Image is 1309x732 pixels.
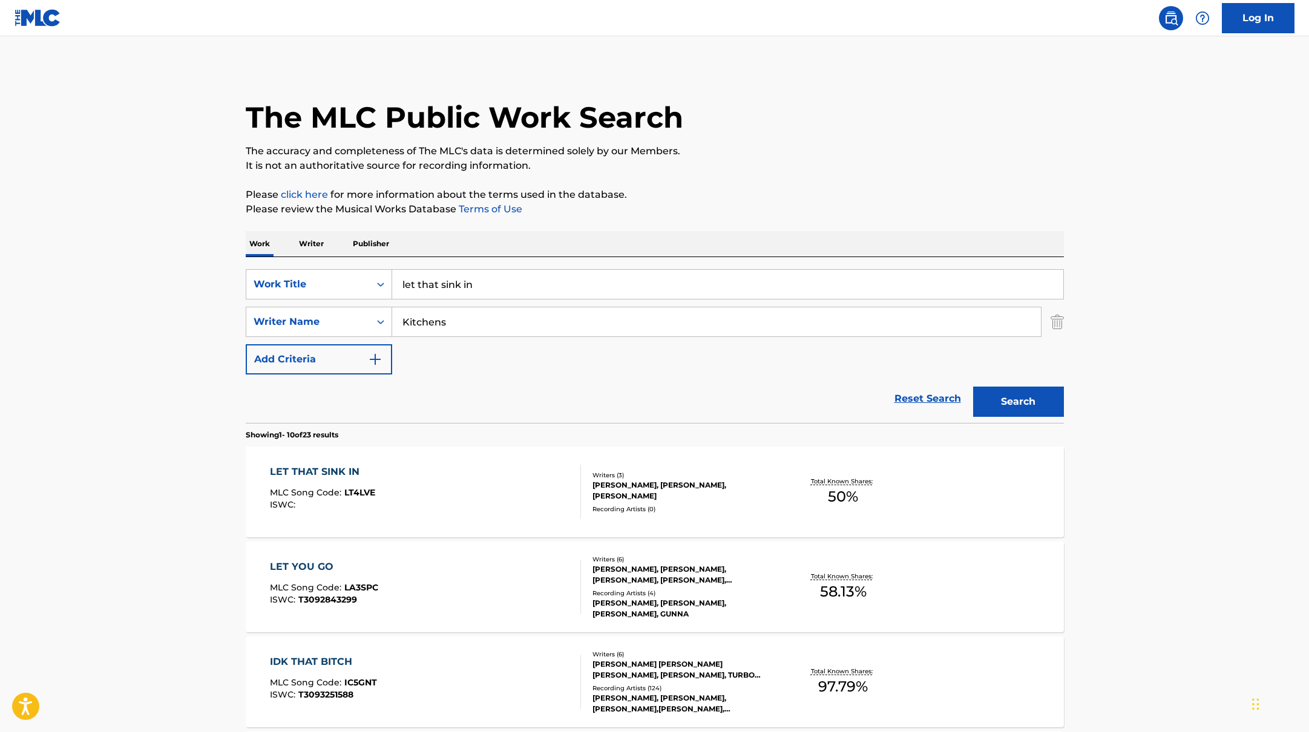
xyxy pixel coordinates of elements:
[820,581,867,603] span: 58.13 %
[270,465,375,479] div: LET THAT SINK IN
[254,315,363,329] div: Writer Name
[246,202,1064,217] p: Please review the Musical Works Database
[456,203,522,215] a: Terms of Use
[344,582,378,593] span: LA3SPC
[281,189,328,200] a: click here
[246,541,1064,632] a: LET YOU GOMLC Song Code:LA3SPCISWC:T3092843299Writers (6)[PERSON_NAME], [PERSON_NAME], [PERSON_NA...
[592,598,775,619] div: [PERSON_NAME], [PERSON_NAME], [PERSON_NAME], GUNNA
[246,99,683,136] h1: The MLC Public Work Search
[1222,3,1294,33] a: Log In
[246,636,1064,727] a: IDK THAT BITCHMLC Song Code:IC5GNTISWC:T3093251588Writers (6)[PERSON_NAME] [PERSON_NAME] [PERSON_...
[592,555,775,564] div: Writers ( 6 )
[592,505,775,514] div: Recording Artists ( 0 )
[270,689,298,700] span: ISWC :
[811,667,876,676] p: Total Known Shares:
[592,650,775,659] div: Writers ( 6 )
[811,572,876,581] p: Total Known Shares:
[592,693,775,714] div: [PERSON_NAME], [PERSON_NAME], [PERSON_NAME],[PERSON_NAME], [PERSON_NAME],[PERSON_NAME], [PERSON_N...
[888,385,967,412] a: Reset Search
[592,684,775,693] div: Recording Artists ( 124 )
[828,486,858,508] span: 50 %
[270,677,344,688] span: MLC Song Code :
[368,352,382,367] img: 9d2ae6d4665cec9f34b9.svg
[254,277,363,292] div: Work Title
[295,231,327,257] p: Writer
[811,477,876,486] p: Total Known Shares:
[246,231,274,257] p: Work
[246,188,1064,202] p: Please for more information about the terms used in the database.
[1190,6,1215,30] div: Help
[592,564,775,586] div: [PERSON_NAME], [PERSON_NAME], [PERSON_NAME], [PERSON_NAME], [PERSON_NAME], [PERSON_NAME]
[270,487,344,498] span: MLC Song Code :
[246,158,1064,173] p: It is not an authoritative source for recording information.
[344,487,375,498] span: LT4LVE
[973,387,1064,417] button: Search
[349,231,393,257] p: Publisher
[246,430,338,440] p: Showing 1 - 10 of 23 results
[270,655,377,669] div: IDK THAT BITCH
[592,480,775,502] div: [PERSON_NAME], [PERSON_NAME], [PERSON_NAME]
[270,582,344,593] span: MLC Song Code :
[1195,11,1210,25] img: help
[1248,674,1309,732] iframe: Chat Widget
[15,9,61,27] img: MLC Logo
[246,344,392,374] button: Add Criteria
[246,269,1064,423] form: Search Form
[246,446,1064,537] a: LET THAT SINK INMLC Song Code:LT4LVEISWC:Writers (3)[PERSON_NAME], [PERSON_NAME], [PERSON_NAME]Re...
[1051,307,1064,337] img: Delete Criterion
[270,560,378,574] div: LET YOU GO
[1252,686,1259,722] div: Drag
[1164,11,1178,25] img: search
[270,499,298,510] span: ISWC :
[592,589,775,598] div: Recording Artists ( 4 )
[592,659,775,681] div: [PERSON_NAME] [PERSON_NAME] [PERSON_NAME], [PERSON_NAME], TURBO TURBO, [PERSON_NAME], TAURUS [PER...
[298,594,357,605] span: T3092843299
[1159,6,1183,30] a: Public Search
[592,471,775,480] div: Writers ( 3 )
[246,144,1064,158] p: The accuracy and completeness of The MLC's data is determined solely by our Members.
[270,594,298,605] span: ISWC :
[344,677,377,688] span: IC5GNT
[818,676,868,698] span: 97.79 %
[298,689,353,700] span: T3093251588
